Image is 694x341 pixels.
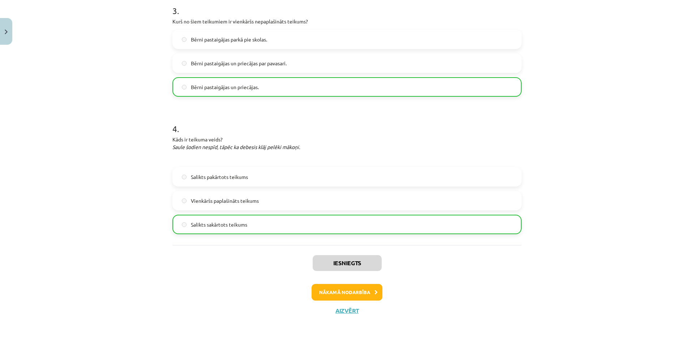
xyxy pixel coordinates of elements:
span: Bērni pastaigājas parkā pie skolas. [191,36,267,43]
span: Vienkāršs paplašināts teikums [191,197,259,205]
button: Aizvērt [333,307,361,314]
span: Salikts sakārtots teikums [191,221,247,228]
input: Bērni pastaigājas parkā pie skolas. [182,37,187,42]
span: Salikts pakārtots teikums [191,173,248,181]
img: icon-close-lesson-0947bae3869378f0d4975bcd49f059093ad1ed9edebbc8119c70593378902aed.svg [5,30,8,34]
span: Bērni pastaigājas un priecājas. [191,83,259,91]
em: Saule šodien nespīd, tāpēc ka debesis klāj pelēki mākoņi. [172,144,300,150]
h1: 4 . [172,111,522,134]
input: Bērni pastaigājas un priecājas. [182,85,187,89]
input: Bērni pastaigājas un priecājas par pavasari. [182,61,187,66]
p: Kāds ir teikuma veids? [172,136,522,151]
button: Nākamā nodarbība [312,284,382,301]
input: Salikts sakārtots teikums [182,222,187,227]
span: Bērni pastaigājas un priecājas par pavasari. [191,60,287,67]
input: Vienkāršs paplašināts teikums [182,198,187,203]
input: Salikts pakārtots teikums [182,175,187,179]
p: Kurš no šiem teikumiem ir vienkāršs nepaplašināts teikums? [172,18,522,25]
button: Iesniegts [313,255,382,271]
